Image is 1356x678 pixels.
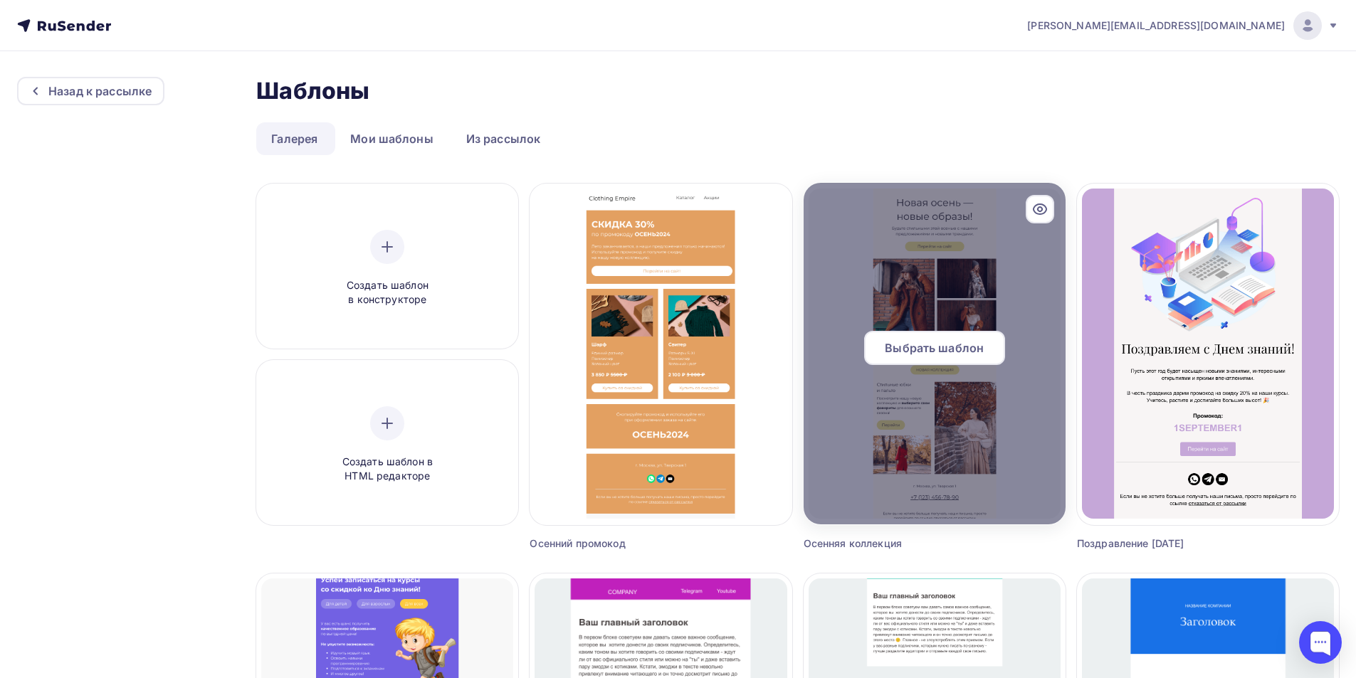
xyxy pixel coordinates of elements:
[256,122,332,155] a: Галерея
[48,83,152,100] div: Назад к рассылке
[885,339,984,356] span: Выбрать шаблон
[256,77,369,105] h2: Шаблоны
[451,122,556,155] a: Из рассылок
[1077,536,1273,551] div: Поздравление [DATE]
[335,122,448,155] a: Мои шаблоны
[1027,11,1339,40] a: [PERSON_NAME][EMAIL_ADDRESS][DOMAIN_NAME]
[530,536,726,551] div: Осенний промокод
[804,536,1000,551] div: Осенняя коллекция
[320,278,455,307] span: Создать шаблон в конструкторе
[1027,18,1285,33] span: [PERSON_NAME][EMAIL_ADDRESS][DOMAIN_NAME]
[320,455,455,484] span: Создать шаблон в HTML редакторе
